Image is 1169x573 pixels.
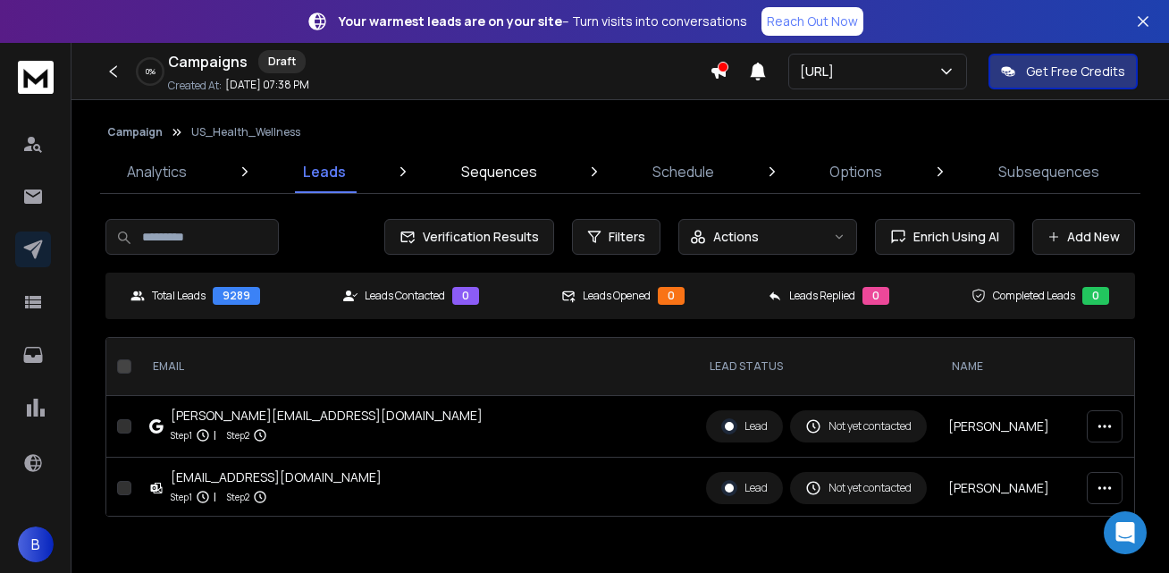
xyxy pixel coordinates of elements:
div: Open Intercom Messenger [1104,511,1147,554]
div: 0 [862,287,889,305]
p: Leads [303,161,346,182]
p: Sequences [461,161,537,182]
p: 0 % [146,66,156,77]
p: Total Leads [152,289,206,303]
a: Analytics [116,150,198,193]
p: | [214,488,216,506]
p: Reach Out Now [767,13,858,30]
a: Schedule [642,150,725,193]
span: Enrich Using AI [906,228,999,246]
p: US_Health_Wellness [191,125,300,139]
p: Actions [713,228,759,246]
a: Subsequences [988,150,1110,193]
div: Not yet contacted [805,480,912,496]
a: Options [819,150,893,193]
th: LEAD STATUS [695,338,938,396]
p: Schedule [652,161,714,182]
p: Step 2 [227,488,249,506]
strong: Your warmest leads are on your site [339,13,562,29]
p: Step 2 [227,426,249,444]
th: NAME [938,338,1164,396]
div: Not yet contacted [805,418,912,434]
div: 0 [452,287,479,305]
div: Draft [258,50,306,73]
p: Step 1 [171,488,192,506]
button: B [18,527,54,562]
p: Step 1 [171,426,192,444]
h1: Campaigns [168,51,248,72]
p: Analytics [127,161,187,182]
a: Sequences [450,150,548,193]
a: Leads [292,150,357,193]
div: 9289 [213,287,260,305]
a: Reach Out Now [761,7,863,36]
button: Filters [572,219,660,255]
p: Leads Contacted [365,289,445,303]
img: logo [18,61,54,94]
p: Completed Leads [993,289,1075,303]
div: [PERSON_NAME][EMAIL_ADDRESS][DOMAIN_NAME] [171,407,483,425]
span: Filters [609,228,645,246]
p: Options [829,161,882,182]
button: Campaign [107,125,163,139]
button: Verification Results [384,219,554,255]
span: Verification Results [416,228,539,246]
div: [EMAIL_ADDRESS][DOMAIN_NAME] [171,468,382,486]
p: – Turn visits into conversations [339,13,747,30]
p: Leads Replied [789,289,855,303]
div: Lead [721,418,768,434]
td: [PERSON_NAME] [938,458,1164,519]
p: [URL] [800,63,841,80]
button: Add New [1032,219,1135,255]
button: Enrich Using AI [875,219,1014,255]
p: Get Free Credits [1026,63,1125,80]
p: Subsequences [998,161,1099,182]
div: Lead [721,480,768,496]
td: [PERSON_NAME] [938,396,1164,458]
p: Leads Opened [583,289,651,303]
p: Created At: [168,79,222,93]
button: Get Free Credits [988,54,1138,89]
p: [DATE] 07:38 PM [225,78,309,92]
th: EMAIL [139,338,695,396]
div: 0 [1082,287,1109,305]
p: | [214,426,216,444]
div: 0 [658,287,685,305]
